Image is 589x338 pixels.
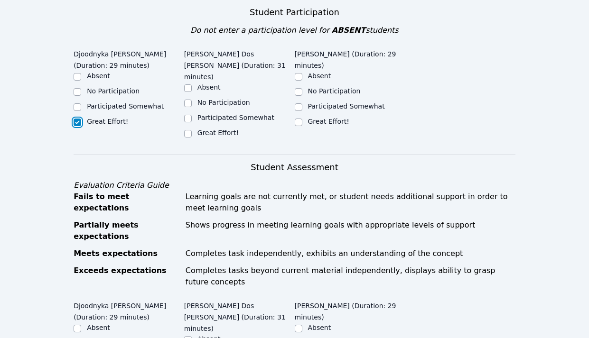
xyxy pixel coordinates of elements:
label: Absent [87,324,110,331]
div: Completes tasks beyond current material independently, displays ability to grasp future concepts [186,265,515,288]
label: No Participation [87,87,140,95]
div: Shows progress in meeting learning goals with appropriate levels of support [186,219,515,242]
label: No Participation [308,87,361,95]
label: Participated Somewhat [197,114,274,121]
h3: Student Assessment [74,161,515,174]
div: Partially meets expectations [74,219,180,242]
div: Learning goals are not currently met, or student needs additional support in order to meet learni... [186,191,515,214]
label: Absent [308,72,331,80]
label: No Participation [197,99,250,106]
div: Exceeds expectations [74,265,180,288]
legend: [PERSON_NAME] (Duration: 29 minutes) [295,46,405,71]
label: Absent [87,72,110,80]
label: Great Effort! [197,129,239,137]
div: Do not enter a participation level for students [74,25,515,36]
label: Absent [197,83,221,91]
label: Great Effort! [87,118,128,125]
legend: Djoodnyka [PERSON_NAME] (Duration: 29 minutes) [74,46,184,71]
legend: [PERSON_NAME] (Duration: 29 minutes) [295,297,405,323]
label: Absent [308,324,331,331]
div: Meets expectations [74,248,180,259]
span: ABSENT [332,26,365,35]
h3: Student Participation [74,6,515,19]
legend: Djoodnyka [PERSON_NAME] (Duration: 29 minutes) [74,297,184,323]
legend: [PERSON_NAME] Dos [PERSON_NAME] (Duration: 31 minutes) [184,46,295,82]
div: Evaluation Criteria Guide [74,180,515,191]
legend: [PERSON_NAME] Dos [PERSON_NAME] (Duration: 31 minutes) [184,297,295,334]
label: Great Effort! [308,118,349,125]
div: Fails to meet expectations [74,191,180,214]
label: Participated Somewhat [87,102,164,110]
label: Participated Somewhat [308,102,385,110]
div: Completes task independently, exhibits an understanding of the concept [186,248,515,259]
